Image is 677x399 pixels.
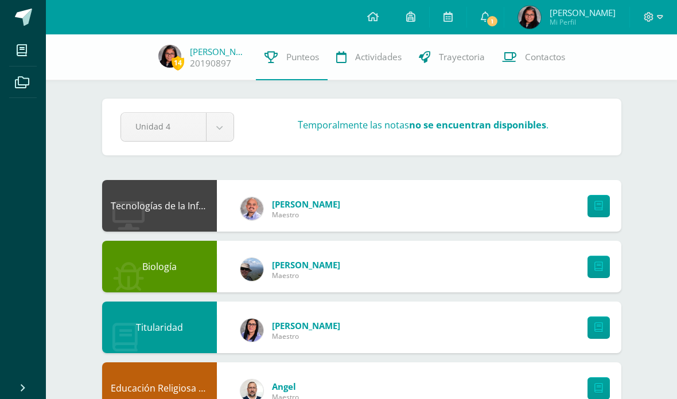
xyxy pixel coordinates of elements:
span: Maestro [272,210,340,220]
span: Contactos [525,51,565,63]
h3: Temporalmente las notas . [298,119,548,131]
span: Angel [272,381,299,392]
span: Maestro [272,331,340,341]
a: [PERSON_NAME] [190,46,247,57]
img: 5e952bed91828fffc449ceb1b345eddb.png [240,258,263,281]
strong: no se encuentran disponibles [409,119,546,131]
img: 64811a51014a0d192a640bb31df204f7.png [518,6,541,29]
span: Unidad 4 [135,113,192,140]
a: Punteos [256,34,328,80]
span: 14 [172,56,184,70]
a: Unidad 4 [121,113,234,141]
span: 1 [485,15,498,28]
a: Actividades [328,34,410,80]
span: Trayectoria [439,51,485,63]
a: 20190897 [190,57,231,69]
span: [PERSON_NAME] [550,7,616,18]
img: 64811a51014a0d192a640bb31df204f7.png [158,45,181,68]
span: Maestro [272,271,340,280]
span: [PERSON_NAME] [272,259,340,271]
span: Mi Perfil [550,17,616,27]
span: Punteos [286,51,319,63]
span: Actividades [355,51,402,63]
div: Tecnologías de la Información y la Comunicación [102,180,217,232]
a: Contactos [493,34,574,80]
div: Biología [102,241,217,292]
img: f299a6914324fd9fb9c4d26292297a76.png [240,319,263,342]
img: f4ddca51a09d81af1cee46ad6847c426.png [240,197,263,220]
a: Trayectoria [410,34,493,80]
div: Titularidad [102,302,217,353]
span: [PERSON_NAME] [272,198,340,210]
span: [PERSON_NAME] [272,320,340,331]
